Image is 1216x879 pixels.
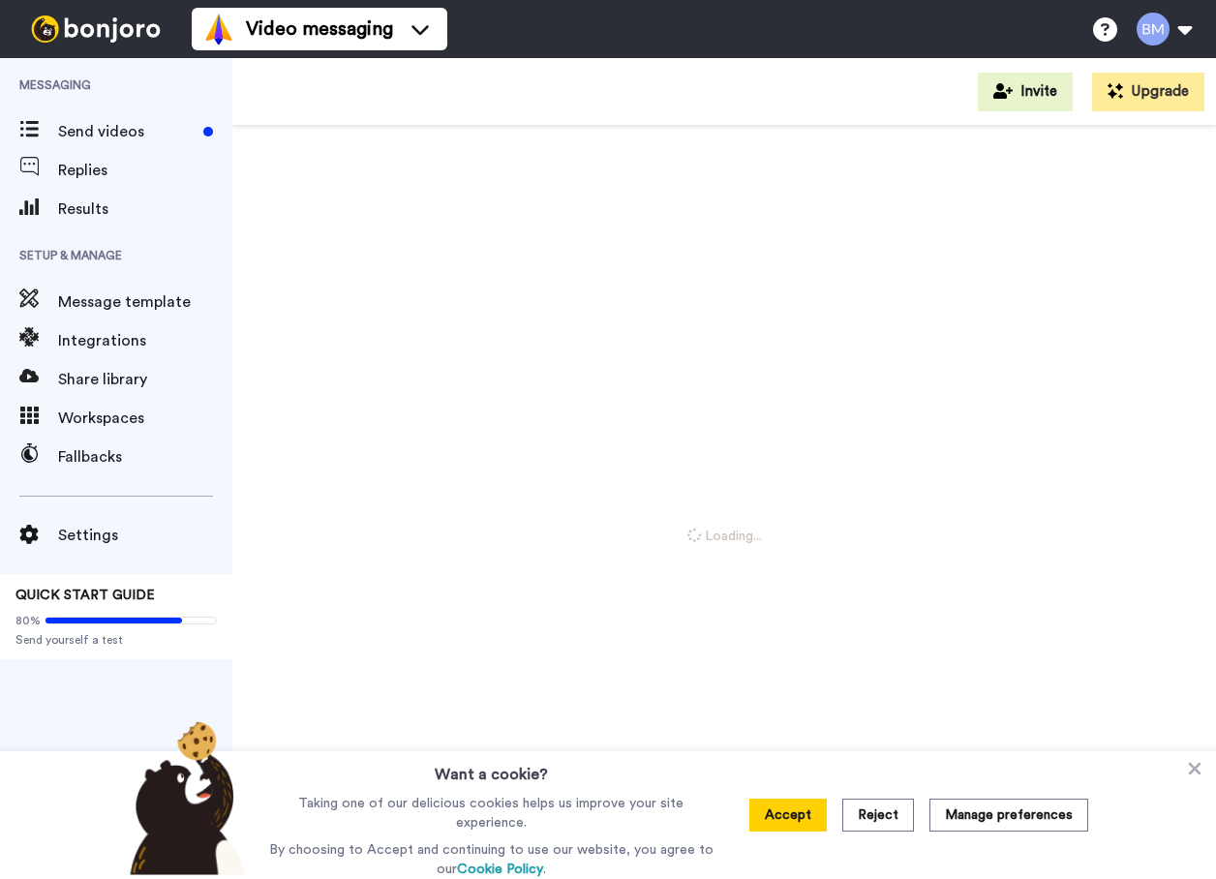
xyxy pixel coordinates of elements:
[58,120,196,143] span: Send videos
[929,799,1088,832] button: Manage preferences
[58,290,232,314] span: Message template
[58,159,232,182] span: Replies
[58,368,232,391] span: Share library
[203,14,234,45] img: vm-color.svg
[457,863,543,876] a: Cookie Policy
[23,15,168,43] img: bj-logo-header-white.svg
[1092,73,1204,111] button: Upgrade
[58,329,232,352] span: Integrations
[58,407,232,430] span: Workspaces
[264,794,718,833] p: Taking one of our delicious cookies helps us improve your site experience.
[58,445,232,469] span: Fallbacks
[15,613,41,628] span: 80%
[435,751,548,786] h3: Want a cookie?
[842,799,914,832] button: Reject
[112,720,256,875] img: bear-with-cookie.png
[15,589,155,602] span: QUICK START GUIDE
[58,197,232,221] span: Results
[978,73,1073,111] button: Invite
[246,15,393,43] span: Video messaging
[749,799,827,832] button: Accept
[264,840,718,879] p: By choosing to Accept and continuing to use our website, you agree to our .
[15,632,217,648] span: Send yourself a test
[687,527,762,546] span: Loading...
[58,524,232,547] span: Settings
